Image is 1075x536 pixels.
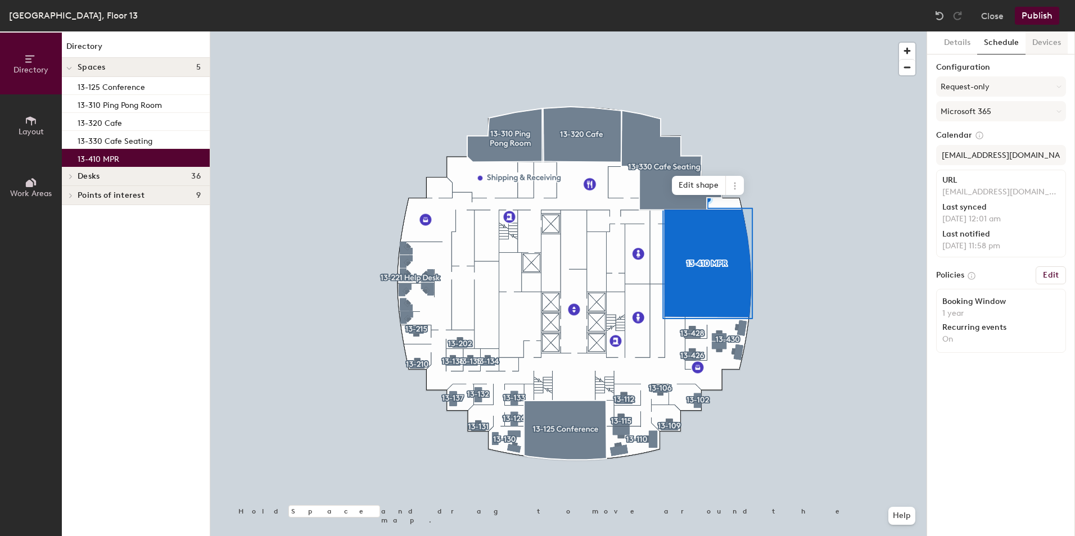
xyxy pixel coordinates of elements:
[936,145,1066,165] input: Add calendar email
[78,151,119,164] p: 13-410 MPR
[942,308,1060,319] p: 1 year
[78,172,100,181] span: Desks
[78,63,106,72] span: Spaces
[942,187,1060,197] p: [EMAIL_ADDRESS][DOMAIN_NAME]
[191,172,201,181] span: 36
[942,334,1060,344] p: On
[942,230,1060,239] div: Last notified
[981,7,1004,25] button: Close
[9,8,138,22] div: [GEOGRAPHIC_DATA], Floor 13
[78,97,162,110] p: 13-310 Ping Pong Room
[936,271,964,280] label: Policies
[1036,266,1066,284] button: Edit
[937,31,977,54] button: Details
[942,176,1060,185] div: URL
[196,191,201,200] span: 9
[952,10,963,21] img: Redo
[1015,7,1059,25] button: Publish
[936,130,1066,140] label: Calendar
[942,214,1060,224] p: [DATE] 12:01 am
[1043,271,1059,280] h6: Edit
[1026,31,1068,54] button: Devices
[78,191,144,200] span: Points of interest
[62,40,210,58] h1: Directory
[942,241,1060,251] p: [DATE] 11:58 pm
[936,63,1066,72] label: Configuration
[977,31,1026,54] button: Schedule
[10,189,52,198] span: Work Areas
[19,127,44,137] span: Layout
[942,203,1060,212] div: Last synced
[942,297,1060,306] div: Booking Window
[13,65,48,75] span: Directory
[78,133,152,146] p: 13-330 Cafe Seating
[936,101,1066,121] button: Microsoft 365
[934,10,945,21] img: Undo
[196,63,201,72] span: 5
[672,176,726,195] span: Edit shape
[78,79,145,92] p: 13-125 Conference
[936,76,1066,97] button: Request-only
[942,323,1060,332] div: Recurring events
[78,115,122,128] p: 13-320 Cafe
[888,507,915,525] button: Help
